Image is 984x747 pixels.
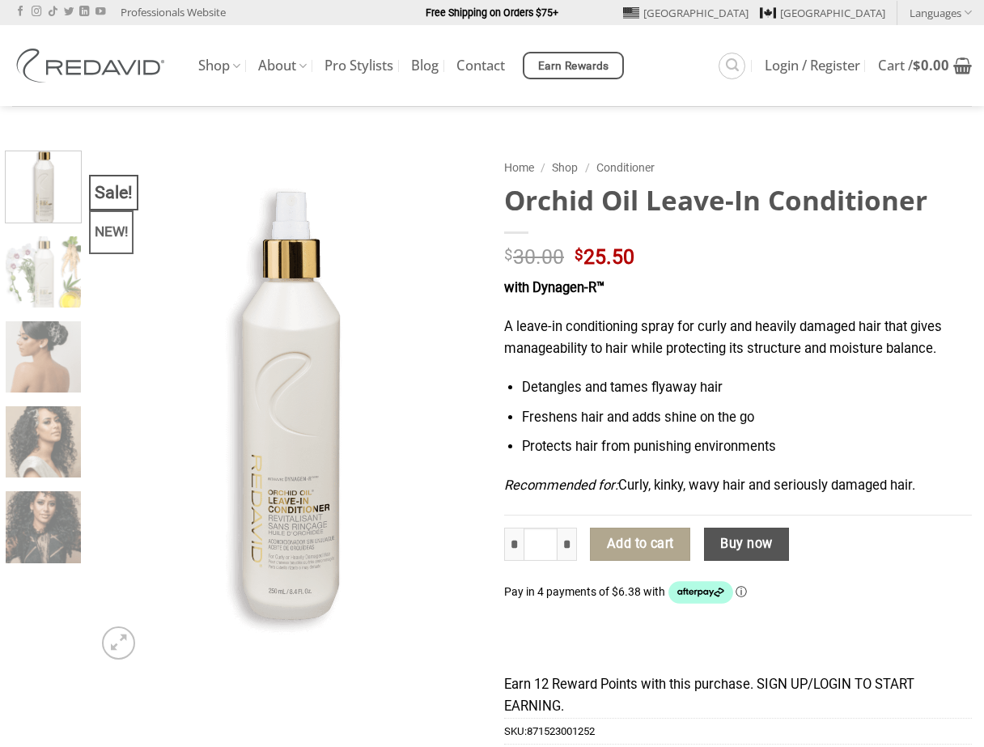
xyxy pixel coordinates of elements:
[558,528,577,562] input: Increase quantity of Orchid Oil Leave-In Conditioner
[523,52,624,79] a: Earn Rewards
[878,59,949,72] span: Cart /
[623,1,749,25] a: [GEOGRAPHIC_DATA]
[426,6,558,19] strong: Free Shipping on Orders $75+
[575,245,634,269] bdi: 25.50
[456,51,505,80] a: Contact
[590,528,690,562] button: Add to cart
[522,436,972,458] li: Protects hair from punishing environments
[585,161,590,174] span: /
[524,528,558,562] input: Product quantity
[504,248,513,263] span: $
[504,316,972,359] p: A leave-in conditioning spray for curly and heavily damaged hair that gives manageability to hair...
[522,377,972,399] li: Detangles and tames flyaway hair
[765,59,860,72] span: Login / Register
[15,6,25,18] a: Follow on Facebook
[504,477,618,493] em: Recommended for:
[504,674,972,717] div: Earn 12 Reward Points with this purchase. SIGN UP/LOGIN TO START EARNING.
[913,56,949,74] bdi: 0.00
[913,56,921,74] span: $
[6,236,81,312] img: REDAVID Orchid Oil Leave-In Conditioner
[12,49,174,83] img: REDAVID Salon Products | United States
[64,6,74,18] a: Follow on Twitter
[704,528,789,562] button: Buy now
[79,6,89,18] a: Follow on LinkedIn
[504,585,668,598] span: Pay in 4 payments of $6.38 with
[504,161,534,174] a: Home
[878,48,972,83] a: View cart
[95,6,105,18] a: Follow on YouTube
[504,718,972,744] span: SKU:
[575,248,583,263] span: $
[719,53,745,79] a: Search
[411,51,439,80] a: Blog
[504,280,604,295] strong: with Dynagen-R™
[504,183,972,218] h1: Orchid Oil Leave-In Conditioner
[596,161,655,174] a: Conditioner
[258,50,307,82] a: About
[522,407,972,429] li: Freshens hair and adds shine on the go
[765,51,860,80] a: Login / Register
[92,151,480,667] img: REDAVID Orchid Oil Leave-In Conditioner
[32,6,41,18] a: Follow on Instagram
[504,528,524,562] input: Reduce quantity of Orchid Oil Leave-In Conditioner
[504,245,564,269] bdi: 30.00
[736,585,747,598] a: Information - Opens a dialog
[541,161,545,174] span: /
[48,6,57,18] a: Follow on TikTok
[102,626,134,659] a: Zoom
[527,725,595,737] span: 871523001252
[910,1,972,24] a: Languages
[504,475,972,497] p: Curly, kinky, wavy hair and seriously damaged hair.
[760,1,885,25] a: [GEOGRAPHIC_DATA]
[6,147,81,223] img: REDAVID Orchid Oil Leave-In Conditioner
[198,50,240,82] a: Shop
[538,57,609,75] span: Earn Rewards
[552,161,578,174] a: Shop
[504,159,972,177] nav: Breadcrumb
[324,51,393,80] a: Pro Stylists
